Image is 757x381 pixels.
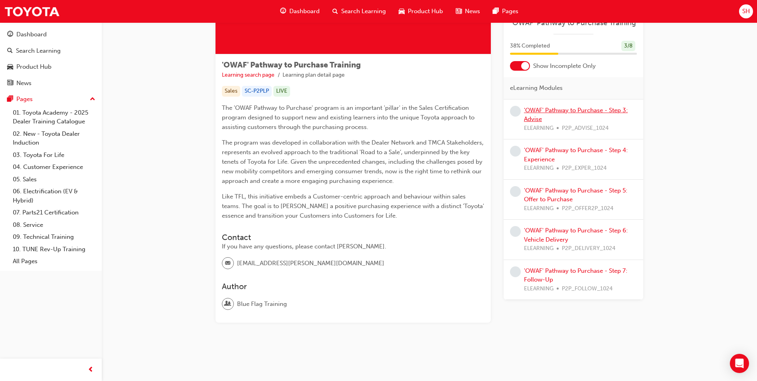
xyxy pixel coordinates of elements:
[16,62,51,71] div: Product Hub
[341,7,386,16] span: Search Learning
[510,266,521,277] span: learningRecordVerb_NONE-icon
[222,86,240,97] div: Sales
[3,92,99,107] button: Pages
[7,80,13,87] span: news-icon
[7,96,13,103] span: pages-icon
[283,71,345,80] li: Learning plan detail page
[16,30,47,39] div: Dashboard
[3,76,99,91] a: News
[510,42,550,51] span: 38 % Completed
[326,3,392,20] a: search-iconSearch Learning
[449,3,486,20] a: news-iconNews
[524,107,628,123] a: 'OWAF' Pathway to Purchase - Step 3: Advise
[222,193,486,219] span: Like TFL, this initiative embeds a Customer-centric approach and behaviour within sales teams. Th...
[465,7,480,16] span: News
[222,71,275,78] a: Learning search page
[562,204,613,213] span: P2P_OFFER2P_1024
[10,173,99,186] a: 05. Sales
[4,2,60,20] img: Trak
[730,354,749,373] div: Open Intercom Messenger
[10,243,99,256] a: 10. TUNE Rev-Up Training
[10,161,99,173] a: 04. Customer Experience
[510,226,521,237] span: learningRecordVerb_NONE-icon
[16,79,32,88] div: News
[562,164,607,173] span: P2P_EXPER_1024
[408,7,443,16] span: Product Hub
[222,60,361,69] span: 'OWAF' Pathway to Purchase Training
[10,206,99,219] a: 07. Parts21 Certification
[524,164,553,173] span: ELEARNING
[7,31,13,38] span: guage-icon
[10,149,99,161] a: 03. Toyota For Life
[510,186,521,197] span: learningRecordVerb_NONE-icon
[332,6,338,16] span: search-icon
[524,124,553,133] span: ELEARNING
[90,94,95,105] span: up-icon
[225,258,231,269] span: email-icon
[621,41,635,52] div: 3 / 8
[3,60,99,74] a: Product Hub
[524,187,627,203] a: 'OWAF' Pathway to Purchase - Step 5: Offer to Purchase
[88,365,94,375] span: prev-icon
[399,6,405,16] span: car-icon
[10,219,99,231] a: 08. Service
[237,300,287,309] span: Blue Flag Training
[274,3,326,20] a: guage-iconDashboard
[237,259,384,268] span: [EMAIL_ADDRESS][PERSON_NAME][DOMAIN_NAME]
[10,107,99,128] a: 01. Toyota Academy - 2025 Dealer Training Catalogue
[10,185,99,206] a: 06. Electrification (EV & Hybrid)
[562,244,615,253] span: P2P_DELIVERY_1024
[3,26,99,92] button: DashboardSearch LearningProduct HubNews
[510,106,521,117] span: learningRecordVerb_NONE-icon
[486,3,525,20] a: pages-iconPages
[510,146,521,157] span: learningRecordVerb_NONE-icon
[3,44,99,58] a: Search Learning
[510,18,637,28] a: 'OWAF' Pathway to Purchase Training
[10,231,99,243] a: 09. Technical Training
[456,6,462,16] span: news-icon
[10,128,99,149] a: 02. New - Toyota Dealer Induction
[3,27,99,42] a: Dashboard
[16,46,61,56] div: Search Learning
[524,244,553,253] span: ELEARNING
[502,7,518,16] span: Pages
[280,6,286,16] span: guage-icon
[222,282,484,291] h3: Author
[242,86,272,97] div: SC-P2PLP
[222,233,484,242] h3: Contact
[16,95,33,104] div: Pages
[392,3,449,20] a: car-iconProduct Hub
[222,104,476,131] span: The 'OWAF Pathway to Purchase' program is an important 'pillar' in the Sales Certification progra...
[510,83,563,93] span: eLearning Modules
[225,299,231,309] span: user-icon
[273,86,290,97] div: LIVE
[493,6,499,16] span: pages-icon
[562,124,609,133] span: P2P_ADVISE_1024
[524,267,627,284] a: 'OWAF' Pathway to Purchase - Step 7: Follow-Up
[524,147,628,163] a: 'OWAF' Pathway to Purchase - Step 4: Experience
[289,7,320,16] span: Dashboard
[7,48,13,55] span: search-icon
[742,7,750,16] span: SH
[533,62,596,71] span: Show Incomplete Only
[524,227,628,243] a: 'OWAF' Pathway to Purchase - Step 6: Vehicle Delivery
[524,284,553,294] span: ELEARNING
[562,284,613,294] span: P2P_FOLLOW_1024
[7,63,13,71] span: car-icon
[10,255,99,268] a: All Pages
[524,204,553,213] span: ELEARNING
[739,4,753,18] button: SH
[222,242,484,251] div: If you have any questions, please contact [PERSON_NAME].
[222,139,485,185] span: The program was developed in collaboration with the Dealer Network and TMCA Stakeholders, represe...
